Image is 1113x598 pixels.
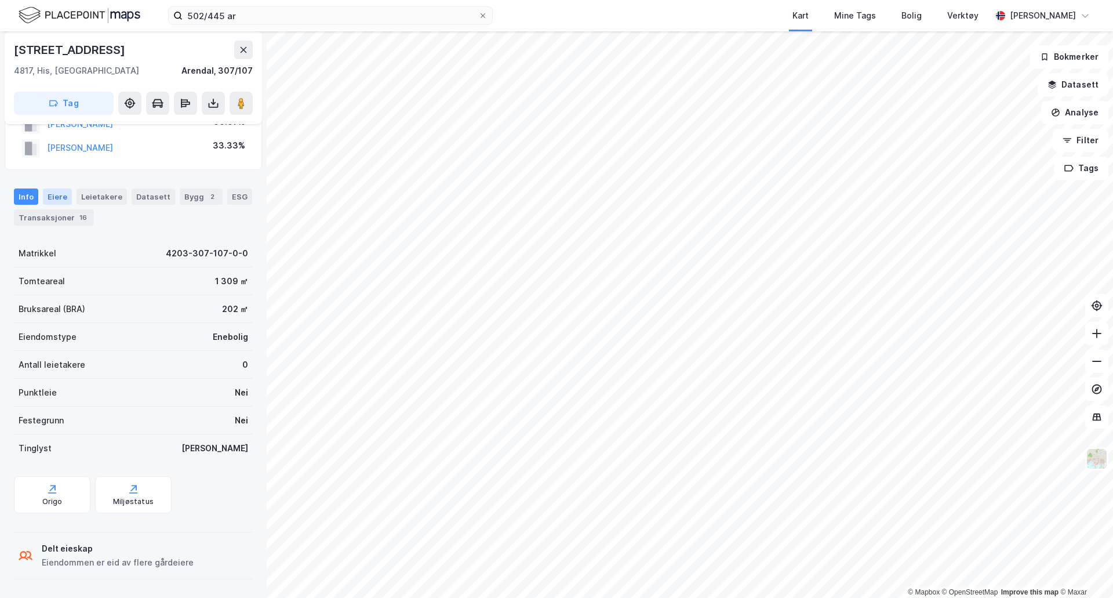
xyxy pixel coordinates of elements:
[222,302,248,316] div: 202 ㎡
[19,5,140,26] img: logo.f888ab2527a4732fd821a326f86c7f29.svg
[42,542,194,556] div: Delt eieskap
[1030,45,1108,68] button: Bokmerker
[908,588,940,596] a: Mapbox
[77,189,127,205] div: Leietakere
[235,414,248,427] div: Nei
[19,302,85,316] div: Bruksareal (BRA)
[1010,9,1076,23] div: [PERSON_NAME]
[1086,448,1108,470] img: Z
[42,497,63,506] div: Origo
[215,274,248,288] div: 1 309 ㎡
[181,441,248,455] div: [PERSON_NAME]
[166,247,248,260] div: 4203-307-107-0-0
[213,330,248,344] div: Enebolig
[206,191,218,202] div: 2
[942,588,998,596] a: OpenStreetMap
[19,247,56,260] div: Matrikkel
[180,189,223,205] div: Bygg
[14,189,38,205] div: Info
[77,212,89,223] div: 16
[1053,129,1108,152] button: Filter
[19,386,57,400] div: Punktleie
[792,9,809,23] div: Kart
[1038,73,1108,96] button: Datasett
[113,497,154,506] div: Miljøstatus
[14,41,128,59] div: [STREET_ADDRESS]
[19,330,77,344] div: Eiendomstype
[42,556,194,570] div: Eiendommen er eid av flere gårdeiere
[14,64,139,78] div: 4817, His, [GEOGRAPHIC_DATA]
[235,386,248,400] div: Nei
[19,441,52,455] div: Tinglyst
[181,64,253,78] div: Arendal, 307/107
[1055,542,1113,598] iframe: Chat Widget
[43,189,72,205] div: Eiere
[834,9,876,23] div: Mine Tags
[1001,588,1059,596] a: Improve this map
[901,9,922,23] div: Bolig
[19,274,65,288] div: Tomteareal
[14,209,94,226] div: Transaksjoner
[213,139,245,153] div: 33.33%
[14,92,114,115] button: Tag
[132,189,175,205] div: Datasett
[227,189,252,205] div: ESG
[183,7,478,24] input: Søk på adresse, matrikkel, gårdeiere, leietakere eller personer
[1055,542,1113,598] div: Kontrollprogram for chat
[1054,157,1108,180] button: Tags
[242,358,248,372] div: 0
[1041,101,1108,124] button: Analyse
[19,414,64,427] div: Festegrunn
[19,358,85,372] div: Antall leietakere
[947,9,979,23] div: Verktøy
